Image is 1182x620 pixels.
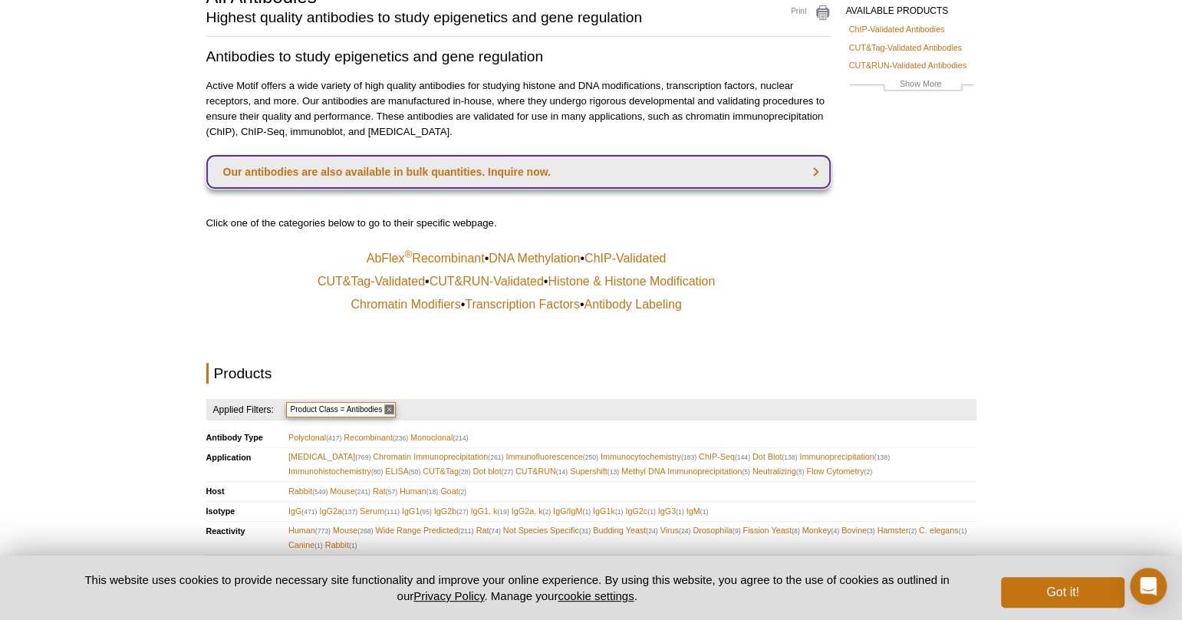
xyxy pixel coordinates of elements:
[206,78,831,140] p: Active Motif offers a wide variety of high quality antibodies for studying histone and DNA modifi...
[773,5,831,21] a: Print
[593,523,657,538] span: Budding Yeast
[206,155,831,189] a: Our antibodies are also available in bulk quantities. Inquire now.
[430,274,544,289] a: CUT&RUN-Validated
[615,508,624,516] span: (1)
[318,274,425,289] a: CUT&Tag-Validated
[58,572,976,604] p: This website uses cookies to provide necessary site functionality and improve your online experie...
[288,538,323,552] span: Canine
[330,484,370,499] span: Mouse
[459,488,467,496] span: (2)
[371,468,383,476] span: (80)
[799,450,889,464] span: Immunoprecipitation
[489,527,500,535] span: (74)
[570,464,619,479] span: Supershift
[404,249,412,260] sup: ®
[584,251,666,266] a: ChIP-Validated
[333,523,374,538] span: Mouse
[958,527,966,535] span: (1)
[849,77,973,94] a: Show More
[681,453,696,461] span: (183)
[459,468,470,476] span: (28)
[208,248,829,269] td: • •
[908,527,917,535] span: (2)
[301,508,317,516] span: (471)
[355,453,370,461] span: (769)
[342,508,357,516] span: (137)
[206,216,831,231] p: Click one of the categories below to go to their specific webpage.
[582,508,591,516] span: (1)
[423,464,470,479] span: CUT&Tag
[386,488,397,496] span: (57)
[319,504,357,519] span: IgG2a
[583,453,598,461] span: (250)
[344,430,408,445] span: Recombinant
[314,542,323,549] span: (1)
[488,453,503,461] span: (261)
[288,464,383,479] span: Immunohistochemistry
[206,46,831,67] h2: Antibodies to study epigenetics and gene regulation
[426,488,438,496] span: (18)
[505,450,598,464] span: Immunofluorescence
[558,589,634,602] button: cookie settings
[503,523,591,538] span: Not Species Specific
[742,523,799,538] span: Fission Yeast
[206,428,288,447] th: Antibody Type
[351,297,460,312] a: Chromatin Modifiers
[385,464,420,479] span: ELISA
[752,450,798,464] span: Dot Blot
[208,294,829,315] td: • •
[625,504,655,519] span: IgG2c
[512,504,551,519] span: IgG2a, k
[456,508,468,516] span: (27)
[206,447,288,481] th: Application
[402,504,432,519] span: IgG1
[434,504,469,519] span: IgG2b
[700,508,709,516] span: (1)
[326,434,341,442] span: (417)
[593,504,623,519] span: IgG1k
[206,399,275,420] h4: Applied Filters:
[206,482,288,502] th: Host
[849,58,966,72] a: CUT&RUN-Validated Antibodies
[208,271,829,292] td: • •
[542,508,551,516] span: (2)
[409,468,420,476] span: (50)
[373,484,397,499] span: Rat
[660,523,690,538] span: Virus
[497,508,509,516] span: (19)
[360,504,400,519] span: Serum
[400,484,438,499] span: Human
[676,508,684,516] span: (1)
[693,523,740,538] span: Drosophila
[315,527,331,535] span: (773)
[831,527,839,535] span: (4)
[874,453,890,461] span: (138)
[584,297,681,312] a: Antibody Labeling
[470,504,509,519] span: IgG1, k
[607,468,619,476] span: (13)
[465,297,580,312] a: Transcription Factors
[472,464,513,479] span: Dot blot
[621,464,750,479] span: Methyl DNA Immunoprecipitation
[849,41,962,54] a: CUT&Tag-Validated Antibodies
[1001,577,1124,608] button: Got it!
[646,527,657,535] span: (24)
[288,484,328,499] span: Rabbit
[375,523,473,538] span: Wide Range Predicted
[553,504,591,519] span: IgG/IgM
[919,523,966,538] span: C. elegans
[601,450,696,464] span: Immunocytochemistry
[864,468,872,476] span: (2)
[699,450,750,464] span: ChIP-Seq
[515,464,568,479] span: CUT&RUN
[752,464,805,479] span: Neutralizing
[393,434,408,442] span: (236)
[849,22,945,36] a: ChIP-Validated Antibodies
[1130,568,1167,605] div: Open Intercom Messenger
[206,501,288,521] th: Isotype
[489,251,580,266] a: DNA Methylation
[806,464,872,479] span: Flow Cytometry
[802,523,839,538] span: Monkey
[867,527,875,535] span: (3)
[325,538,357,552] span: Rabbit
